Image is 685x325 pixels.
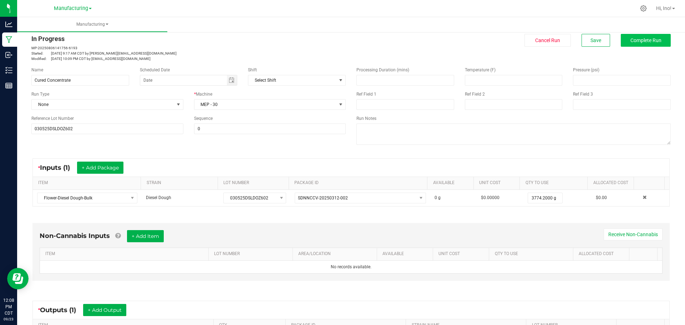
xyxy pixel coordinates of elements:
a: Manufacturing [17,17,167,32]
span: Modified: [31,56,51,61]
a: PACKAGE IDSortable [294,180,425,186]
span: Save [590,37,601,43]
p: MP-20250806141756-6193 [31,45,346,51]
p: 12:08 PM CDT [3,297,14,316]
span: Ref Field 3 [573,92,593,97]
span: Diesel Dough [146,195,171,200]
a: Allocated CostSortable [593,180,631,186]
inline-svg: Analytics [5,21,12,28]
button: Save [582,34,610,47]
span: Manufacturing [54,5,88,11]
a: QTY TO USESortable [495,251,570,257]
button: + Add Package [77,162,123,174]
span: Run Type [31,91,49,97]
input: Date [140,75,227,85]
a: Allocated CostSortable [579,251,626,257]
a: LOT NUMBERSortable [223,180,286,186]
span: Manufacturing [17,21,167,27]
td: No records available. [40,261,662,273]
a: Add Non-Cannabis items that were also consumed in the run (e.g. gloves and packaging); Also add N... [115,232,121,240]
a: Sortable [635,251,655,257]
button: Cancel Run [524,34,571,47]
a: Unit CostSortable [479,180,517,186]
span: Processing Duration (mins) [356,67,409,72]
span: Pressure (psi) [573,67,599,72]
span: None [32,100,174,110]
span: Machine [196,92,212,97]
a: AREA/LOCATIONSortable [298,251,374,257]
a: LOT NUMBERSortable [214,251,290,257]
span: Started: [31,51,51,56]
a: Sortable [639,180,662,186]
span: Scheduled Date [140,67,170,72]
button: Receive Non-Cannabis [604,228,663,240]
a: ITEMSortable [38,180,138,186]
inline-svg: Inventory [5,67,12,74]
a: QTY TO USESortable [526,180,585,186]
span: Select Shift [248,75,336,85]
span: SDNNCCV-20250312-002 [298,195,348,200]
span: Complete Run [630,37,661,43]
span: $0.00 [596,195,607,200]
p: [DATE] 9:17 AM CDT by [PERSON_NAME][EMAIL_ADDRESS][DOMAIN_NAME] [31,51,346,56]
a: STRAINSortable [147,180,215,186]
span: NO DATA FOUND [248,75,346,86]
span: Run Notes [356,116,376,121]
iframe: Resource center [7,268,29,289]
a: ITEMSortable [45,251,205,257]
span: Ref Field 1 [356,92,376,97]
span: MEP - 30 [194,100,337,110]
span: Cancel Run [535,37,560,43]
span: Reference Lot Number [31,116,74,121]
button: + Add Item [127,230,164,242]
div: In Progress [31,34,346,44]
span: $0.00000 [481,195,499,200]
span: g [438,195,441,200]
span: Ref Field 2 [465,92,485,97]
span: Sequence [194,116,213,121]
span: Name [31,67,43,72]
button: + Add Output [83,304,126,316]
inline-svg: Inbound [5,51,12,59]
button: Complete Run [621,34,671,47]
span: Temperature (F) [465,67,496,72]
span: NO DATA FOUND [37,193,137,203]
span: Non-Cannabis Inputs [40,232,110,240]
a: AVAILABLESortable [433,180,471,186]
p: [DATE] 10:09 PM CDT by [EMAIL_ADDRESS][DOMAIN_NAME] [31,56,346,61]
span: Shift [248,67,257,72]
span: Outputs (1) [40,306,83,314]
a: Unit CostSortable [438,251,486,257]
span: Hi, Ino! [656,5,671,11]
span: Flower-Diesel Dough-Bulk [37,193,128,203]
span: Inputs (1) [40,164,77,172]
span: 0 [435,195,437,200]
inline-svg: Reports [5,82,12,89]
inline-svg: Manufacturing [5,36,12,43]
p: 09/23 [3,316,14,322]
span: Toggle calendar [227,75,237,85]
a: AVAILABLESortable [382,251,430,257]
span: 030525DSLDOZ602 [224,193,277,203]
span: NO DATA FOUND [295,193,426,203]
div: Manage settings [639,5,648,12]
